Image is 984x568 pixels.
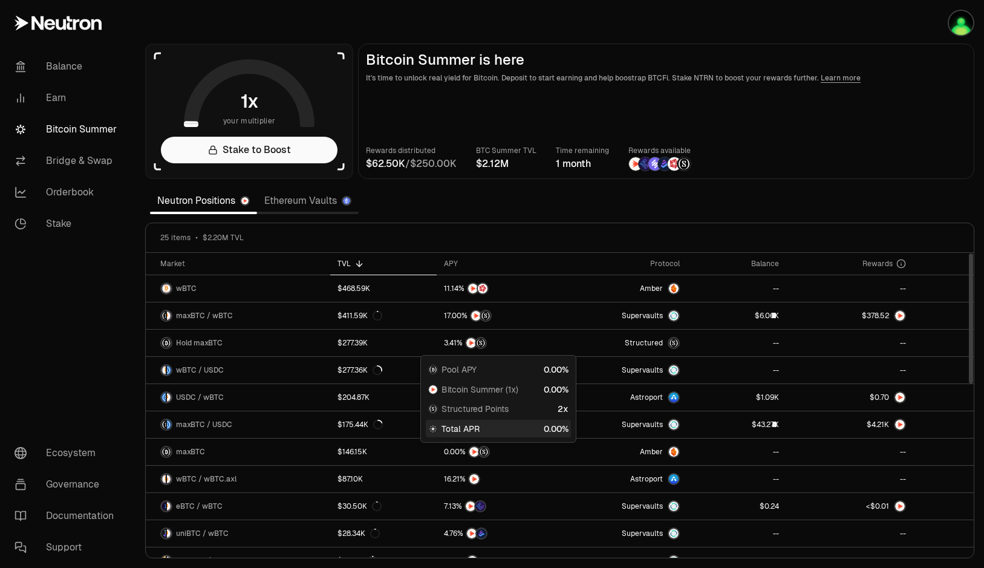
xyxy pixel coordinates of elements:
a: -- [786,439,913,465]
a: NTRN Logo [786,493,913,520]
div: $468.59K [337,284,370,293]
img: USDC Logo [161,393,166,402]
div: $175.44K [337,420,383,429]
a: NTRN Logo [786,411,913,438]
img: maxBTC Logo [429,365,437,374]
a: wBTC LogowBTC.axl LogowBTC / wBTC.axl [146,466,330,492]
img: Supervaults [669,420,679,429]
img: maxBTC Logo [161,311,166,321]
button: NTRNStructured Points [444,337,550,349]
img: NTRN [466,338,476,348]
a: NTRNStructured Points [437,330,558,356]
a: Earn [5,82,131,114]
button: NTRN [444,555,550,567]
img: Supervaults [669,311,679,321]
a: $411.59K [330,302,437,329]
a: -- [786,357,913,384]
img: wBTC Logo [167,311,171,321]
a: $87.10K [330,466,437,492]
img: EtherFi Points [639,157,652,171]
a: eBTC LogowBTC LogoeBTC / wBTC [146,493,330,520]
a: Astroport [558,466,687,492]
div: 1 month [556,157,609,171]
a: $204.87K [330,384,437,411]
a: Governance [5,469,131,500]
img: Structured Points [677,157,691,171]
span: Hold maxBTC [176,338,223,348]
img: NTRN [468,284,478,293]
span: $2.20M TVL [203,233,244,243]
a: maxBTC LogowBTC LogomaxBTC / wBTC [146,302,330,329]
a: Bridge & Swap [5,145,131,177]
img: Bedrock Diamonds [658,157,671,171]
button: NTRNBedrock Diamonds [444,527,550,540]
span: Structured [625,338,663,348]
img: wBTC.axl Logo [167,474,171,484]
img: wBTC Logo [161,474,166,484]
img: maxBTC Logo [161,420,166,429]
a: NTRNStructured Points [437,439,558,465]
img: NTRN [629,157,642,171]
img: Structured Points [429,405,437,413]
span: wBTC [176,284,197,293]
a: Stake [5,208,131,240]
span: Structured Points [441,403,509,415]
span: Supervaults [622,311,663,321]
a: maxBTC LogoUSDC LogomaxBTC / USDC [146,411,330,438]
a: Astroport [558,384,687,411]
img: Supervaults [669,501,679,511]
span: your multiplier [223,115,276,127]
a: -- [786,466,913,492]
span: Bitcoin Summer (1x) [441,384,518,396]
img: wBTC Logo [167,501,171,511]
a: maxBTC LogomaxBTC [146,439,330,465]
a: Balance [5,51,131,82]
a: USDC LogowBTC LogoUSDC / wBTC [146,384,330,411]
h2: Bitcoin Summer is here [366,51,966,68]
img: wBTC Logo [161,365,166,375]
img: EtherFi Points [475,501,485,511]
span: Astroport [630,393,663,402]
a: $175.44K [330,411,437,438]
a: maxBTC LogoHold maxBTC [146,330,330,356]
div: APY [444,259,550,269]
span: maxBTC / USDC [176,420,232,429]
img: Ethereum Logo [343,197,350,204]
span: eBTC / wBTC [176,501,223,511]
img: maxBTC Logo [161,338,171,348]
a: SupervaultsSupervaults [558,357,687,384]
div: 2x [558,403,569,415]
div: $277.36K [337,365,382,375]
img: Amber [669,284,679,293]
img: Supervaults [669,365,679,375]
img: uniBTC Logo [161,529,166,538]
a: wBTC LogoUSDC LogowBTC / USDC [146,357,330,384]
a: SupervaultsSupervaults [558,520,687,547]
a: -- [786,520,913,547]
a: -- [786,330,913,356]
span: USDC / wBTC [176,393,224,402]
img: eBTC Logo [161,501,166,511]
span: Amber [640,284,663,293]
a: -- [687,520,786,547]
img: Supervaults [669,529,679,538]
div: / [366,157,457,171]
a: wBTC LogowBTC [146,275,330,302]
button: NTRNStructured Points [444,446,550,458]
div: Protocol [565,259,680,269]
img: maxBTC [669,338,679,348]
a: $30.50K [330,493,437,520]
img: wBTC Logo [167,393,171,402]
img: NTRN [469,474,479,484]
img: Structured Points [479,447,489,457]
a: SupervaultsSupervaults [558,302,687,329]
div: $204.87K [337,393,370,402]
span: maxBTC / wBTC [176,311,233,321]
a: NTRNStructured Points [437,302,558,329]
img: NTRN [469,447,479,457]
span: Rewards [862,259,893,269]
a: Documentation [5,500,131,532]
div: $87.10K [337,474,363,484]
span: Pool APY [441,364,477,376]
img: Amber [669,447,679,457]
